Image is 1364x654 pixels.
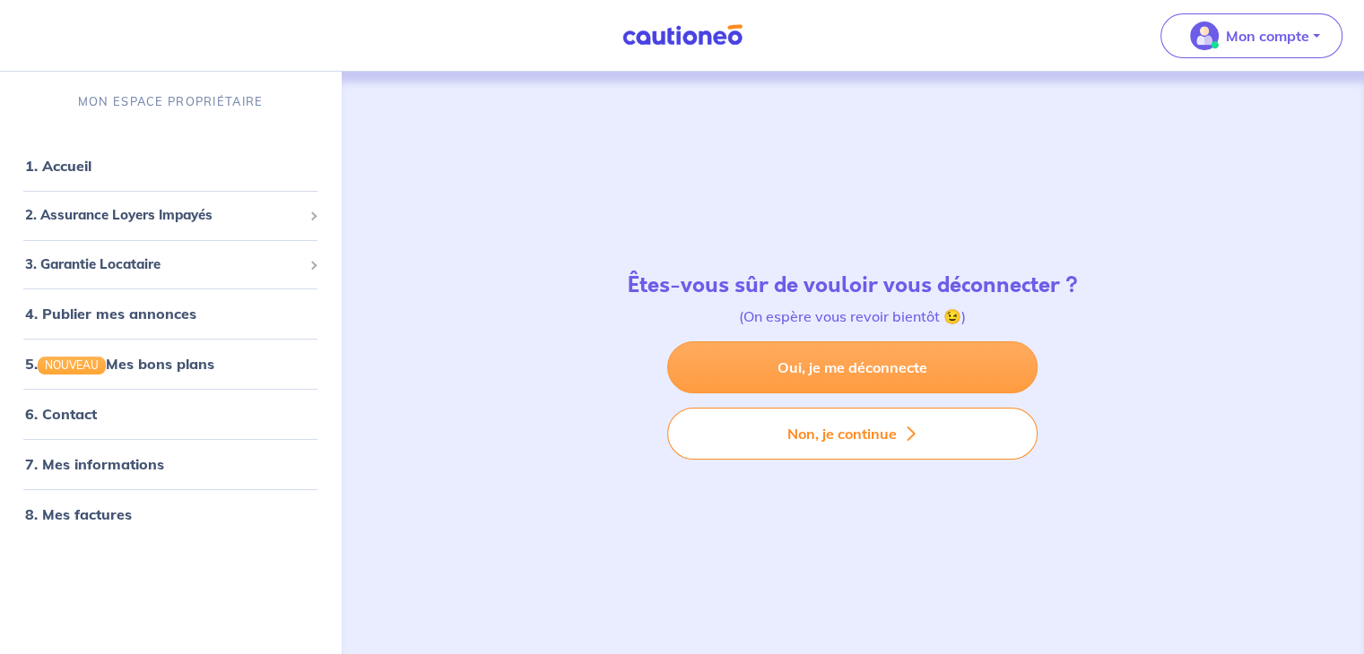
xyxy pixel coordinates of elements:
[7,446,334,482] div: 7. Mes informations
[7,198,334,233] div: 2. Assurance Loyers Impayés
[25,205,302,226] span: 2. Assurance Loyers Impayés
[25,254,302,275] span: 3. Garantie Locataire
[7,396,334,432] div: 6. Contact
[7,148,334,184] div: 1. Accueil
[628,272,1078,298] h4: Êtes-vous sûr de vouloir vous déconnecter ?
[25,455,164,473] a: 7. Mes informations
[25,405,97,423] a: 6. Contact
[7,247,334,282] div: 3. Garantie Locataire
[1190,22,1219,50] img: illu_account_valid_menu.svg
[25,505,132,523] a: 8. Mes factures
[667,408,1038,460] button: Non, je continue
[1226,25,1309,47] p: Mon compte
[25,355,214,373] a: 5.NOUVEAUMes bons plans
[78,93,263,110] p: MON ESPACE PROPRIÉTAIRE
[667,341,1038,393] a: Oui, je me déconnecte
[1160,13,1342,58] button: illu_account_valid_menu.svgMon compte
[7,496,334,532] div: 8. Mes factures
[628,305,1078,327] p: (On espère vous revoir bientôt 😉)
[25,157,91,175] a: 1. Accueil
[615,24,750,47] img: Cautioneo
[7,296,334,331] div: 4. Publier mes annonces
[7,346,334,382] div: 5.NOUVEAUMes bons plans
[25,305,196,323] a: 4. Publier mes annonces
